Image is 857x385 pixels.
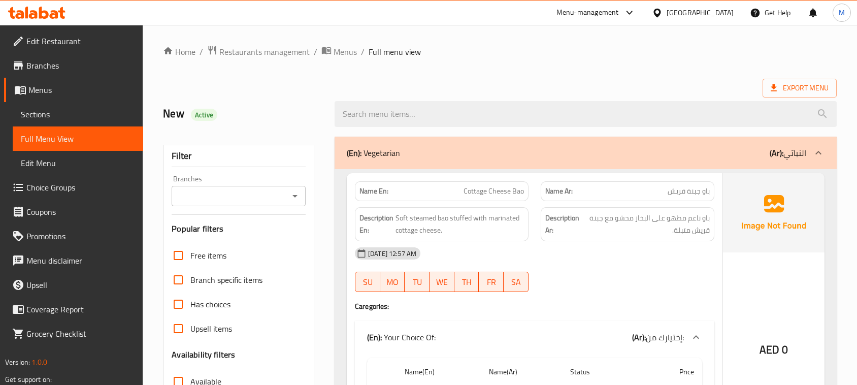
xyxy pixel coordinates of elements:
[13,102,143,126] a: Sections
[4,29,143,53] a: Edit Restaurant
[334,46,357,58] span: Menus
[582,212,710,237] span: باو ناعم مطهو على البخار محشو مع جبنة قريش متبلة.
[4,53,143,78] a: Branches
[545,186,573,197] strong: Name Ar:
[21,157,135,169] span: Edit Menu
[28,84,135,96] span: Menus
[355,301,714,311] h4: Caregories:
[26,35,135,47] span: Edit Restaurant
[771,82,829,94] span: Export Menu
[26,230,135,242] span: Promotions
[4,78,143,102] a: Menus
[191,109,217,121] div: Active
[219,46,310,58] span: Restaurants management
[191,110,217,120] span: Active
[314,46,317,58] li: /
[434,275,450,290] span: WE
[4,297,143,322] a: Coverage Report
[367,331,436,343] p: Your Choice Of:
[347,145,361,161] b: (En):
[190,249,226,262] span: Free items
[458,275,475,290] span: TH
[556,7,619,19] div: Menu-management
[361,46,365,58] li: /
[359,275,376,290] span: SU
[31,356,47,369] span: 1.0.0
[26,279,135,291] span: Upsell
[4,248,143,273] a: Menu disclaimer
[4,175,143,200] a: Choice Groups
[163,106,322,121] h2: New
[26,59,135,72] span: Branches
[782,340,788,360] span: 0
[172,145,306,167] div: Filter
[21,133,135,145] span: Full Menu View
[335,137,837,169] div: (En): Vegetarian(Ar):النباتي
[190,298,230,310] span: Has choices
[395,212,524,237] span: Soft steamed bao stuffed with marinated cottage cheese.
[760,340,779,360] span: AED
[207,45,310,58] a: Restaurants management
[763,79,837,98] span: Export Menu
[668,186,710,197] span: باو جبنة قريش
[4,322,143,346] a: Grocery Checklist
[4,224,143,248] a: Promotions
[770,147,806,159] p: النباتي
[163,45,837,58] nav: breadcrumb
[770,145,783,161] b: (Ar):
[190,274,262,286] span: Branch specific items
[200,46,203,58] li: /
[454,272,479,292] button: TH
[504,272,529,292] button: SA
[464,186,524,197] span: Cottage Cheese Bao
[288,189,302,203] button: Open
[5,356,30,369] span: Version:
[545,212,580,237] strong: Description Ar:
[384,275,401,290] span: MO
[347,147,400,159] p: Vegetarian
[4,200,143,224] a: Coupons
[321,45,357,58] a: Menus
[172,223,306,235] h3: Popular filters
[13,151,143,175] a: Edit Menu
[26,303,135,315] span: Coverage Report
[369,46,421,58] span: Full menu view
[359,212,393,237] strong: Description En:
[190,323,232,335] span: Upsell items
[355,272,380,292] button: SU
[380,272,405,292] button: MO
[646,330,684,345] span: إختيارك من:
[26,328,135,340] span: Grocery Checklist
[335,101,837,127] input: search
[26,206,135,218] span: Coupons
[430,272,454,292] button: WE
[359,186,388,197] strong: Name En:
[632,330,646,345] b: (Ar):
[355,321,714,354] div: (En): Your Choice Of:(Ar):إختيارك من:
[172,349,235,361] h3: Availability filters
[21,108,135,120] span: Sections
[405,272,430,292] button: TU
[367,330,382,345] b: (En):
[409,275,425,290] span: TU
[163,46,195,58] a: Home
[4,273,143,297] a: Upsell
[667,7,734,18] div: [GEOGRAPHIC_DATA]
[26,181,135,194] span: Choice Groups
[839,7,845,18] span: M
[479,272,504,292] button: FR
[723,173,825,252] img: Ae5nvW7+0k+MAAAAAElFTkSuQmCC
[364,249,420,259] span: [DATE] 12:57 AM
[483,275,500,290] span: FR
[508,275,524,290] span: SA
[26,254,135,267] span: Menu disclaimer
[13,126,143,151] a: Full Menu View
